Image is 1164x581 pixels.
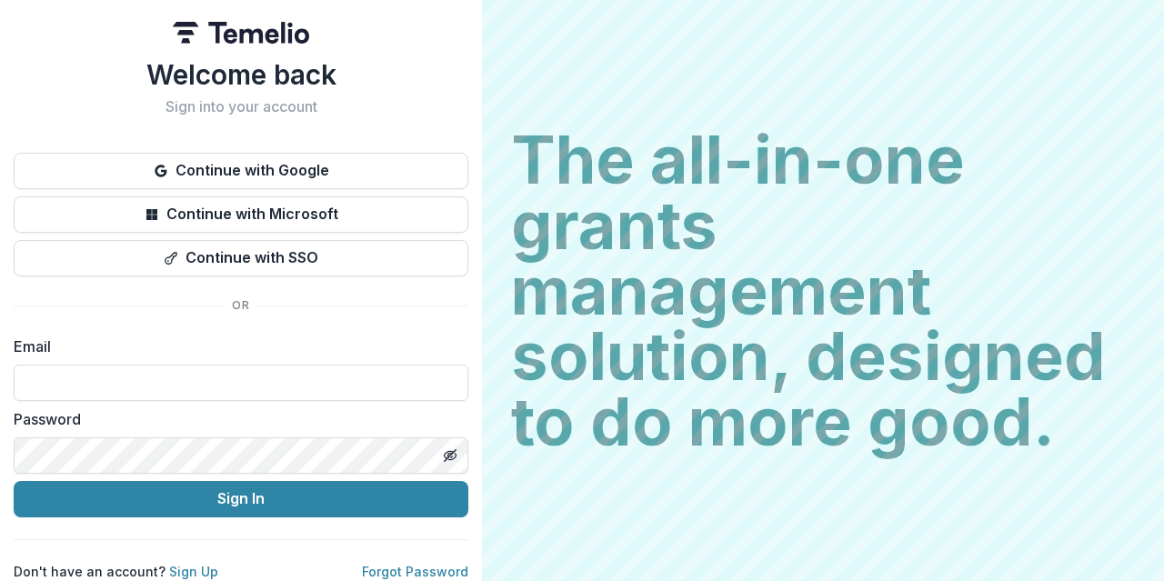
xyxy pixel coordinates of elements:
[14,196,468,233] button: Continue with Microsoft
[14,562,218,581] p: Don't have an account?
[14,98,468,115] h2: Sign into your account
[169,564,218,579] a: Sign Up
[14,336,457,357] label: Email
[14,58,468,91] h1: Welcome back
[436,441,465,470] button: Toggle password visibility
[362,564,468,579] a: Forgot Password
[14,153,468,189] button: Continue with Google
[14,240,468,276] button: Continue with SSO
[14,408,457,430] label: Password
[14,481,468,517] button: Sign In
[173,22,309,44] img: Temelio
